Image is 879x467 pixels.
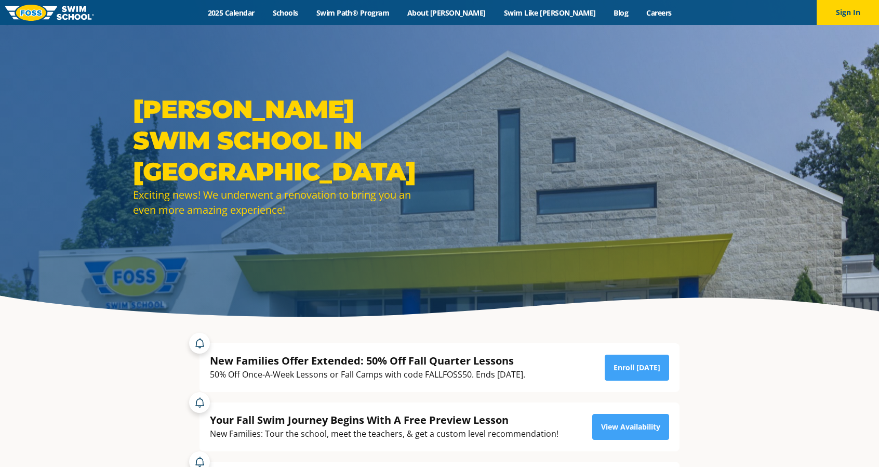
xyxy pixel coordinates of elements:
[210,368,525,382] div: 50% Off Once-A-Week Lessons or Fall Camps with code FALLFOSS50. Ends [DATE].
[133,187,434,217] div: Exciting news! We underwent a renovation to bring you an even more amazing experience!
[398,8,495,18] a: About [PERSON_NAME]
[210,413,558,427] div: Your Fall Swim Journey Begins With A Free Preview Lesson
[637,8,681,18] a: Careers
[198,8,263,18] a: 2025 Calendar
[307,8,398,18] a: Swim Path® Program
[605,8,637,18] a: Blog
[210,354,525,368] div: New Families Offer Extended: 50% Off Fall Quarter Lessons
[263,8,307,18] a: Schools
[605,355,669,381] a: Enroll [DATE]
[495,8,605,18] a: Swim Like [PERSON_NAME]
[5,5,94,21] img: FOSS Swim School Logo
[133,94,434,187] h1: [PERSON_NAME] SWIM SCHOOL IN [GEOGRAPHIC_DATA]
[210,427,558,441] div: New Families: Tour the school, meet the teachers, & get a custom level recommendation!
[592,414,669,440] a: View Availability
